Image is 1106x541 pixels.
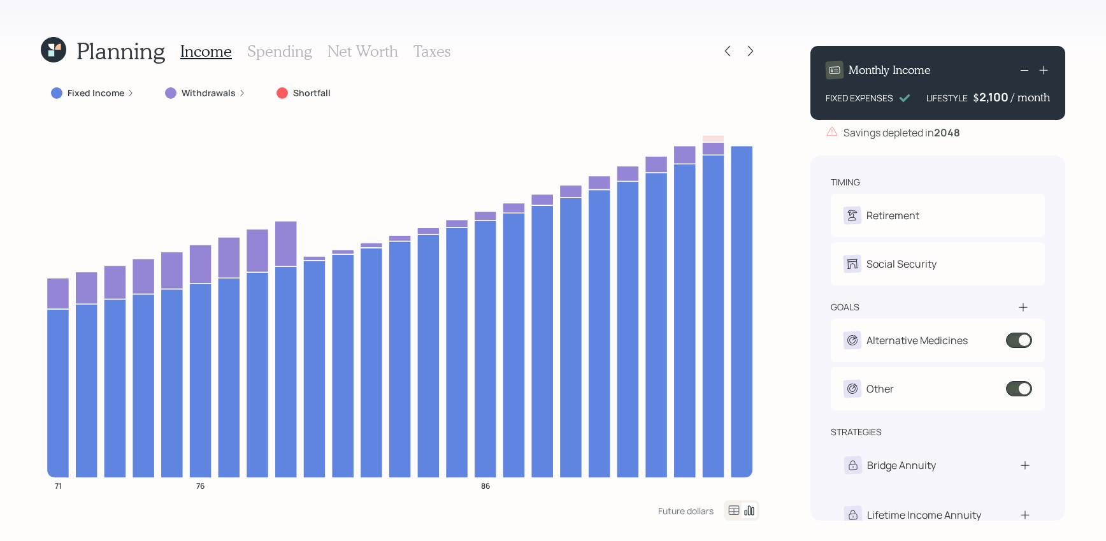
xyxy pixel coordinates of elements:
[293,87,331,99] label: Shortfall
[247,42,312,61] h3: Spending
[831,426,882,438] div: strategies
[76,37,165,64] h1: Planning
[973,90,979,105] h4: $
[866,333,968,348] div: Alternative Medicines
[831,301,859,314] div: goals
[867,458,936,473] div: Bridge Annuity
[55,480,62,491] tspan: 71
[1011,90,1050,105] h4: / month
[844,125,960,140] div: Savings depleted in
[934,126,960,140] b: 2048
[196,480,205,491] tspan: 76
[182,87,236,99] label: Withdrawals
[831,176,860,189] div: timing
[68,87,124,99] label: Fixed Income
[866,256,937,271] div: Social Security
[849,63,931,77] h4: Monthly Income
[658,505,714,517] div: Future dollars
[481,480,490,491] tspan: 86
[926,91,968,105] div: LIFESTYLE
[866,208,919,223] div: Retirement
[180,42,232,61] h3: Income
[413,42,450,61] h3: Taxes
[979,89,1011,105] div: 2,100
[327,42,398,61] h3: Net Worth
[826,91,893,105] div: FIXED EXPENSES
[867,507,981,523] div: Lifetime Income Annuity
[866,381,894,396] div: Other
